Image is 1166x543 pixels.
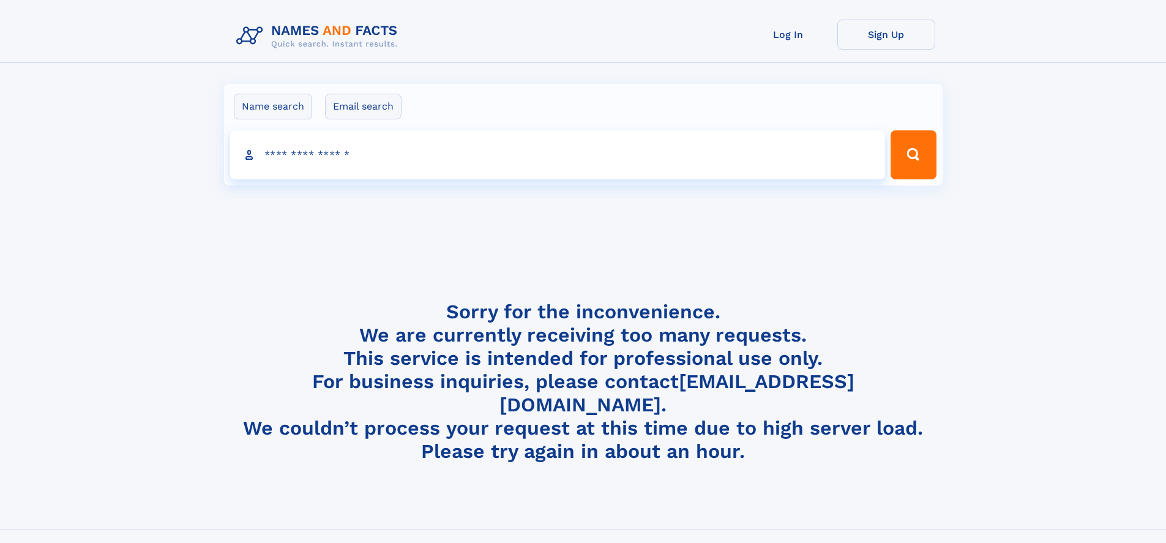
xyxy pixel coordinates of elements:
[231,300,935,463] h4: Sorry for the inconvenience. We are currently receiving too many requests. This service is intend...
[891,130,936,179] button: Search Button
[837,20,935,50] a: Sign Up
[231,20,408,53] img: Logo Names and Facts
[325,94,402,119] label: Email search
[739,20,837,50] a: Log In
[499,370,854,416] a: [EMAIL_ADDRESS][DOMAIN_NAME]
[230,130,886,179] input: search input
[234,94,312,119] label: Name search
